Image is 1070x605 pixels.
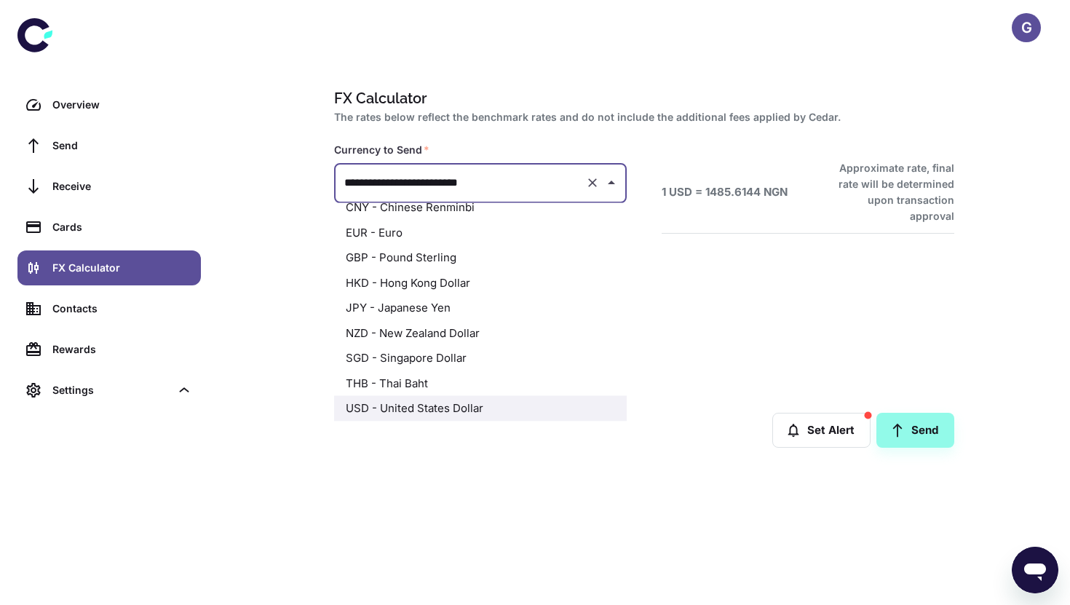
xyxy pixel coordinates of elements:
[17,250,201,285] a: FX Calculator
[1012,13,1041,42] button: G
[334,245,627,271] li: GBP - Pound Sterling
[17,128,201,163] a: Send
[334,270,627,296] li: HKD - Hong Kong Dollar
[17,373,201,408] div: Settings
[582,173,603,193] button: Clear
[334,371,627,396] li: THB - Thai Baht
[823,160,954,224] h6: Approximate rate, final rate will be determined upon transaction approval
[334,195,627,221] li: CNY - Chinese Renminbi
[17,332,201,367] a: Rewards
[17,210,201,245] a: Cards
[334,396,627,422] li: USD - United States Dollar
[52,219,192,235] div: Cards
[334,346,627,371] li: SGD - Singapore Dollar
[662,184,788,201] h6: 1 USD = 1485.6144 NGN
[1012,547,1058,593] iframe: Button to launch messaging window
[334,296,627,321] li: JPY - Japanese Yen
[52,260,192,276] div: FX Calculator
[52,382,170,398] div: Settings
[601,173,622,193] button: Close
[17,169,201,204] a: Receive
[52,341,192,357] div: Rewards
[52,138,192,154] div: Send
[334,87,948,109] h1: FX Calculator
[334,320,627,346] li: NZD - New Zealand Dollar
[52,97,192,113] div: Overview
[52,178,192,194] div: Receive
[52,301,192,317] div: Contacts
[334,143,429,157] label: Currency to Send
[876,413,954,448] a: Send
[334,421,627,446] li: ZAR - South African Rand
[17,291,201,326] a: Contacts
[772,413,871,448] button: Set Alert
[334,220,627,245] li: EUR - Euro
[17,87,201,122] a: Overview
